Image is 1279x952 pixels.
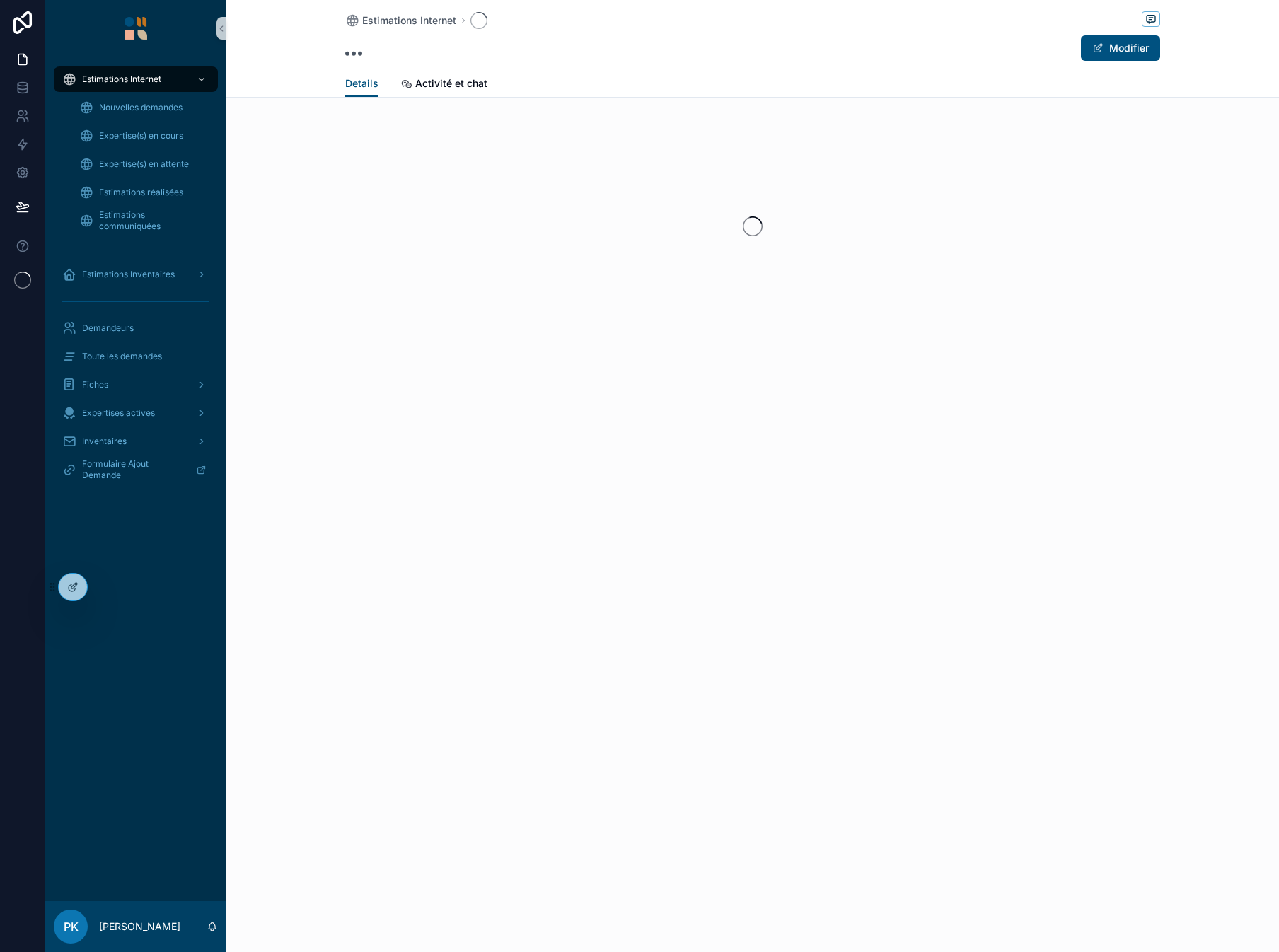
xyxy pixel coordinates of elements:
[99,919,180,934] p: [PERSON_NAME]
[54,372,218,397] a: Fiches
[82,351,162,362] span: Toute les demandes
[362,13,456,28] span: Estimations Internet
[99,158,189,170] span: Expertise(s) en attente
[71,95,218,120] a: Nouvelles demandes
[54,400,218,426] a: Expertises actives
[45,57,226,901] div: scrollable content
[71,151,218,177] a: Expertise(s) en attente
[54,344,218,369] a: Toute les demandes
[71,180,218,205] a: Estimations réalisées
[345,76,378,91] span: Details
[125,17,147,40] img: App logo
[54,429,218,454] a: Inventaires
[54,315,218,341] a: Demandeurs
[82,74,161,85] span: Estimations Internet
[401,71,487,99] a: Activité et chat
[54,66,218,92] a: Estimations Internet
[82,436,127,447] span: Inventaires
[64,918,79,935] span: PK
[54,457,218,482] a: Formulaire Ajout Demande
[99,130,183,141] span: Expertise(s) en cours
[345,71,378,98] a: Details
[99,187,183,198] span: Estimations réalisées
[415,76,487,91] span: Activité et chat
[82,323,134,334] span: Demandeurs
[82,458,185,481] span: Formulaire Ajout Demande
[99,209,204,232] span: Estimations communiquées
[71,208,218,233] a: Estimations communiquées
[82,269,175,280] span: Estimations Inventaires
[54,262,218,287] a: Estimations Inventaires
[82,407,155,419] span: Expertises actives
[82,379,108,390] span: Fiches
[99,102,183,113] span: Nouvelles demandes
[1081,35,1160,61] button: Modifier
[71,123,218,149] a: Expertise(s) en cours
[345,13,456,28] a: Estimations Internet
